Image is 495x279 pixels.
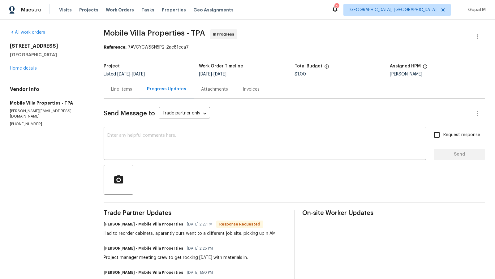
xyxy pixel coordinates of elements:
[295,72,306,76] span: $1.00
[10,30,45,35] a: All work orders
[104,230,276,237] div: Had to reorder cabinets, aparently ours went to a different job site. picking up n AM
[10,122,89,127] p: [PHONE_NUMBER]
[141,8,154,12] span: Tasks
[10,100,89,106] h5: Mobile Villa Properties - TPA
[199,72,226,76] span: -
[104,255,248,261] div: Project manager meeting crew to get rocking [DATE] with materials in.
[334,4,339,10] div: 2
[187,269,213,276] span: [DATE] 1:50 PM
[10,66,37,71] a: Home details
[302,210,485,216] span: On-site Worker Updates
[201,86,228,92] div: Attachments
[243,86,260,92] div: Invoices
[199,72,212,76] span: [DATE]
[349,7,437,13] span: [GEOGRAPHIC_DATA], [GEOGRAPHIC_DATA]
[390,64,421,68] h5: Assigned HPM
[104,210,287,216] span: Trade Partner Updates
[10,43,89,49] h2: [STREET_ADDRESS]
[199,64,243,68] h5: Work Order Timeline
[106,7,134,13] span: Work Orders
[187,221,213,227] span: [DATE] 2:27 PM
[104,110,155,117] span: Send Message to
[147,86,186,92] div: Progress Updates
[104,45,127,49] b: Reference:
[213,72,226,76] span: [DATE]
[10,109,89,119] p: [PERSON_NAME][EMAIL_ADDRESS][DOMAIN_NAME]
[104,29,205,37] span: Mobile Villa Properties - TPA
[117,72,130,76] span: [DATE]
[217,221,263,227] span: Response Requested
[111,86,132,92] div: Line Items
[104,221,183,227] h6: [PERSON_NAME] - Mobile Villa Properties
[295,64,322,68] h5: Total Budget
[324,64,329,72] span: The total cost of line items that have been proposed by Opendoor. This sum includes line items th...
[104,245,183,251] h6: [PERSON_NAME] - Mobile Villa Properties
[390,72,485,76] div: [PERSON_NAME]
[59,7,72,13] span: Visits
[10,86,89,92] h4: Vendor Info
[117,72,145,76] span: -
[213,31,237,37] span: In Progress
[187,245,213,251] span: [DATE] 2:25 PM
[193,7,234,13] span: Geo Assignments
[162,7,186,13] span: Properties
[79,7,98,13] span: Projects
[132,72,145,76] span: [DATE]
[104,44,485,50] div: 7AVCYCW8SN5P2-2ac81eca7
[159,109,210,119] div: Trade partner only
[10,52,89,58] h5: [GEOGRAPHIC_DATA]
[104,72,145,76] span: Listed
[423,64,428,72] span: The hpm assigned to this work order.
[21,7,41,13] span: Maestro
[104,269,183,276] h6: [PERSON_NAME] - Mobile Villa Properties
[104,64,120,68] h5: Project
[466,7,486,13] span: Gopal M
[443,132,480,138] span: Request response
